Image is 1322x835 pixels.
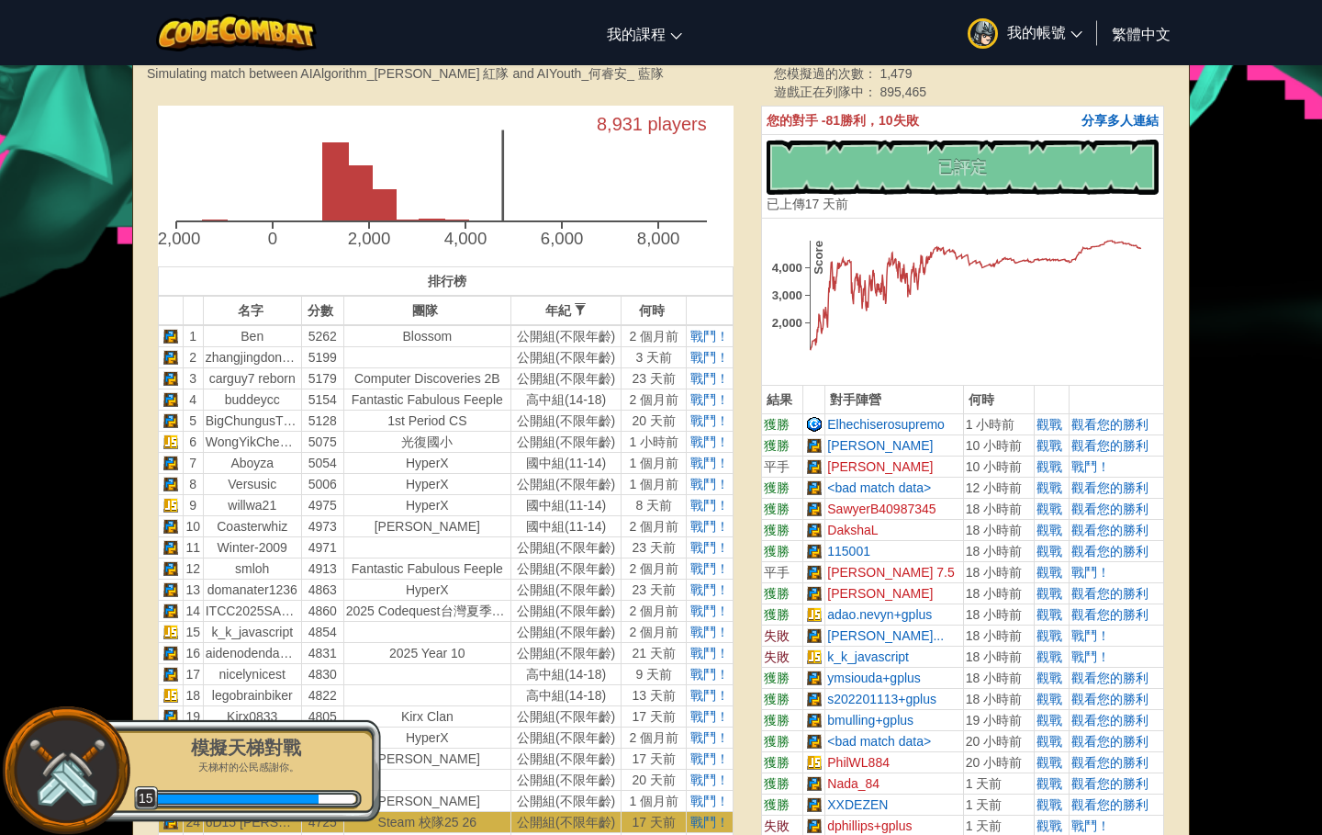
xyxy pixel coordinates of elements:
[203,580,301,601] td: domanater1236
[774,85,880,99] span: 遊戲正在列隊中：
[607,24,666,43] span: 我的課程
[152,230,201,249] text: -2,000
[764,544,790,559] span: 獲勝
[690,773,729,787] a: 戰鬥！
[690,794,729,808] a: 戰鬥！
[1036,776,1062,791] a: 觀戰
[1071,692,1148,706] span: 觀看您的勝利
[203,495,301,516] td: willwa21
[301,347,343,368] td: 5199
[968,18,998,49] img: avatar
[1036,607,1062,622] a: 觀戰
[203,389,301,411] td: buddeycc
[510,389,621,411] td: 高中組(14-18)
[690,498,729,513] span: 戰鬥！
[183,432,203,453] td: 6
[622,580,687,601] td: 23 天前
[183,495,203,516] td: 9
[963,456,1034,477] td: 10 小時前
[1071,755,1148,770] a: 觀看您的勝利
[203,537,301,559] td: Winter-2009
[1071,586,1148,601] a: 觀看您的勝利
[690,582,729,597] span: 戰鬥！
[622,537,687,559] td: 23 天前
[963,434,1034,456] td: 10 小時前
[772,261,802,275] text: 4,000
[343,516,510,537] td: [PERSON_NAME]
[690,350,729,365] span: 戰鬥！
[764,565,790,580] span: 平手
[301,516,343,537] td: 4973
[343,643,510,664] td: 2025 Year 10
[1071,565,1110,580] a: 戰鬥！
[183,411,203,432] td: 5
[622,389,687,411] td: 2 個月前
[301,495,343,516] td: 4975
[690,456,729,470] span: 戰鬥！
[690,709,729,724] a: 戰鬥！
[1036,671,1062,685] a: 觀戰
[510,537,621,559] td: 公開組(不限年齡)
[1103,8,1180,58] a: 繁體中文
[690,688,729,703] a: 戰鬥！
[690,477,729,491] span: 戰鬥！
[879,66,912,81] span: 1,479
[622,453,687,474] td: 1 個月前
[1007,22,1082,41] span: 我的帳號
[1071,417,1148,432] a: 觀看您的勝利
[622,495,687,516] td: 8 天前
[690,625,729,639] a: 戰鬥！
[510,296,621,325] th: 年紀
[510,495,621,516] td: 國中組(11-14)
[156,14,317,51] a: CodeCombat logo
[349,230,392,249] text: 2,000
[1036,459,1062,474] span: 觀戰
[1036,523,1062,537] a: 觀戰
[1071,671,1148,685] span: 觀看您的勝利
[963,646,1034,667] td: 18 小時前
[183,580,203,601] td: 13
[203,453,301,474] td: Aboyza
[764,502,790,516] span: 獲勝
[1071,523,1148,537] a: 觀看您的勝利
[543,230,586,249] text: 6,000
[772,316,802,330] text: 2,000
[622,296,687,325] th: 何時
[690,434,729,449] a: 戰鬥！
[1036,734,1062,749] a: 觀戰
[963,477,1034,498] td: 12 小時前
[764,649,790,664] span: 失敗
[1036,417,1062,432] span: 觀戰
[792,113,826,128] span: 對手 -
[1036,818,1062,833] a: 觀戰
[690,646,729,660] span: 戰鬥！
[1071,628,1110,643] a: 戰鬥！
[1081,113,1159,128] span: 分享多人連結
[761,385,802,413] th: 結果
[1071,480,1148,495] span: 觀看您的勝利
[963,582,1034,604] td: 18 小時前
[203,325,301,347] td: Ben
[690,730,729,745] span: 戰鬥！
[825,625,964,646] td: [PERSON_NAME]...
[1071,438,1148,453] span: 觀看您的勝利
[203,411,301,432] td: BigChungusTheSecond
[1036,692,1062,706] span: 觀戰
[510,325,621,347] td: 公開組(不限年齡)
[268,230,277,249] text: 0
[598,8,691,58] a: 我的課程
[510,411,621,432] td: 公開組(不限年齡)
[1036,713,1062,728] a: 觀戰
[690,751,729,766] a: 戰鬥！
[1071,544,1148,559] a: 觀看您的勝利
[510,432,621,453] td: 公開組(不限年齡)
[963,540,1034,561] td: 18 小時前
[1036,544,1062,559] a: 觀戰
[825,413,964,434] td: Elhechiserosupremo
